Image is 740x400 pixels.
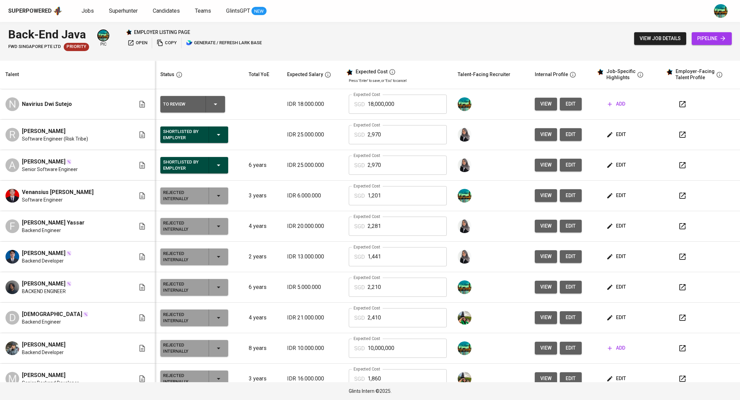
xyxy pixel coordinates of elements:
[82,7,95,15] a: Jobs
[608,130,626,139] span: edit
[640,34,681,43] span: view job details
[249,253,276,261] p: 2 years
[287,344,338,352] p: IDR 10.000.000
[249,192,276,200] p: 3 years
[535,159,557,171] button: view
[226,7,267,15] a: GlintsGPT NEW
[565,191,576,200] span: edit
[354,253,365,261] p: SGD
[697,34,726,43] span: pipeline
[346,69,353,76] img: glints_star.svg
[540,191,552,200] span: view
[160,126,228,143] button: Shortlisted by Employer
[560,281,582,293] button: edit
[605,342,628,354] button: add
[249,222,276,230] p: 4 years
[608,344,625,352] span: add
[22,288,66,295] span: BACKEND ENGINEER
[5,280,19,294] img: Mikail Gibran
[64,44,89,50] span: Priority
[287,375,338,383] p: IDR 16.000.000
[5,372,19,386] div: M
[605,311,629,324] button: edit
[22,318,61,325] span: Backend Engineer
[535,220,557,232] button: view
[126,29,132,35] img: Glints Star
[458,128,471,142] img: sinta.windasari@glints.com
[692,32,732,45] a: pipeline
[22,257,64,264] span: Backend Developer
[109,8,138,14] span: Superhunter
[287,100,338,108] p: IDR 18.000.000
[676,69,715,81] div: Employer-Facing Talent Profile
[184,38,263,48] button: lark generate / refresh lark base
[354,161,365,170] p: SGD
[287,131,338,139] p: IDR 25.000.000
[565,313,576,322] span: edit
[160,157,228,173] button: Shortlisted by Employer
[458,311,471,325] img: eva@glints.com
[126,38,149,48] a: open
[605,250,629,263] button: edit
[5,158,19,172] div: A
[565,222,576,230] span: edit
[66,281,72,287] img: magic_wand.svg
[605,189,629,202] button: edit
[565,374,576,383] span: edit
[540,283,552,291] span: view
[186,39,262,47] span: generate / refresh lark base
[565,283,576,291] span: edit
[354,344,365,353] p: SGD
[560,250,582,263] a: edit
[608,222,626,230] span: edit
[458,70,510,79] div: Talent-Facing Recruiter
[8,44,61,50] span: FWD Singapore Pte Ltd
[560,311,582,324] button: edit
[163,188,203,203] div: Rejected Internally
[22,100,72,108] span: Navirius Dwi Sutejo
[134,29,190,36] p: employer listing page
[608,191,626,200] span: edit
[22,166,78,173] span: Senior Software Engineer
[249,375,276,383] p: 3 years
[163,100,200,109] div: To Review
[287,192,338,200] p: IDR 6.000.000
[608,161,626,169] span: edit
[354,222,365,231] p: SGD
[153,8,180,14] span: Candidates
[540,100,552,108] span: view
[540,161,552,169] span: view
[127,39,147,47] span: open
[605,281,629,293] button: edit
[535,372,557,385] button: view
[666,69,673,75] img: glints_star.svg
[5,70,19,79] div: Talent
[5,189,19,203] img: Venansius Mario Tando
[22,158,65,166] span: [PERSON_NAME]
[22,135,88,142] span: Software Engineer (Risk Tribe)
[22,127,65,135] span: [PERSON_NAME]
[605,128,629,141] button: edit
[160,218,228,234] button: Rejected Internally
[163,280,203,295] div: Rejected Internally
[560,372,582,385] a: edit
[458,341,471,355] img: a5d44b89-0c59-4c54-99d0-a63b29d42bd3.jpg
[195,8,211,14] span: Teams
[560,159,582,171] button: edit
[605,98,628,110] button: add
[8,7,52,15] div: Superpowered
[83,312,88,317] img: magic_wand.svg
[163,249,203,264] div: Rejected Internally
[5,97,19,111] div: N
[356,69,387,75] div: Expected Cost
[354,375,365,383] p: SGD
[163,341,203,356] div: Rejected Internally
[560,342,582,354] a: edit
[226,8,250,14] span: GlintsGPT
[155,38,178,48] button: copy
[535,189,557,202] button: view
[458,189,471,203] img: a5d44b89-0c59-4c54-99d0-a63b29d42bd3.jpg
[605,372,629,385] button: edit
